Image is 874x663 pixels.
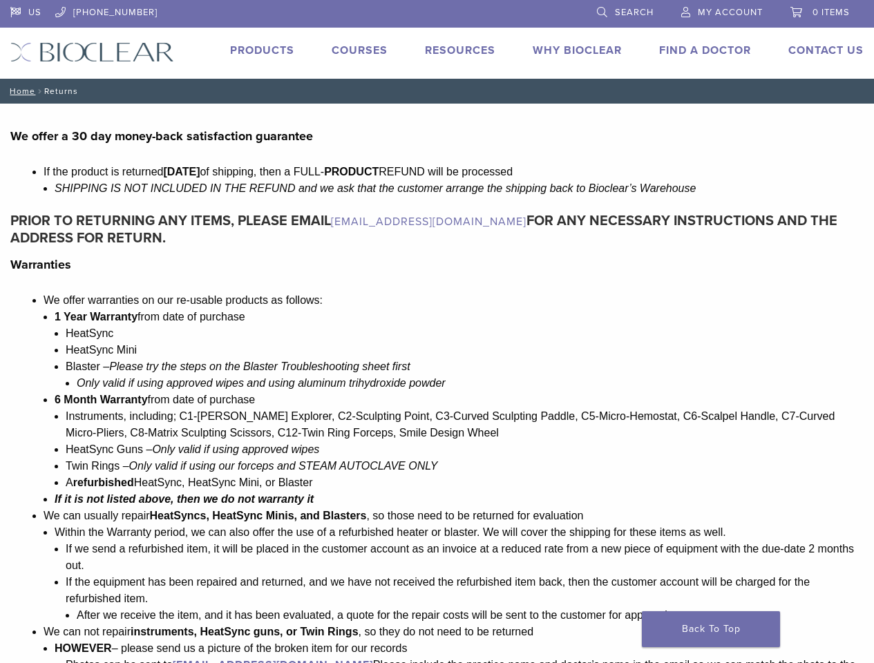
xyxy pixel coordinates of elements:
[55,642,112,654] strong: HOWEVER
[200,166,324,177] span: of shipping, then a FULL-
[379,166,513,177] span: REFUND will be processed
[698,7,763,18] span: My Account
[44,294,323,306] span: We offer warranties on our re-usable products as follows:
[66,474,864,491] li: A HeatSync, HeatSync Mini, or Blaster
[813,7,850,18] span: 0 items
[73,477,134,488] strong: refurbished
[659,44,751,57] a: Find A Doctor
[66,408,864,441] li: Instruments, including; C1-[PERSON_NAME] Explorer, C2-Sculpting Point, C3-Curved Sculpting Paddle...
[55,526,726,538] span: Within the Warranty period, we can also offer the use of a refurbished heater or blaster. We will...
[44,626,131,637] span: We can not repair
[615,7,654,18] span: Search
[137,311,245,323] span: from date of purchase
[55,311,245,323] b: 1 Year Warranty
[10,257,71,272] b: Warranties
[150,510,367,521] b: HeatSyncs, HeatSync Minis, and Blasters
[66,543,854,571] span: If we send a refurbished item, it will be placed in the customer account as an invoice at a reduc...
[163,166,200,177] b: [DATE]
[66,325,864,342] li: HeatSync
[66,342,864,358] li: HeatSync Mini
[10,213,837,247] strong: PRIOR TO RETURNING ANY ITEMS, PLEASE EMAIL FOR ANY NECESSARY INSTRUCTIONS AND THE ADDRESS FOR RET...
[66,443,152,455] span: HeatSync Guns –
[109,361,410,372] span: Please try the steps on the Blaster Troubleshooting sheet first
[131,626,359,637] b: instruments, HeatSync guns, or Twin Rings
[55,642,407,654] span: – please send us a picture of the broken item for our records
[148,394,256,405] span: from date of purchase
[55,394,148,405] strong: 6 Month Warranty
[788,44,864,57] a: Contact Us
[66,460,129,472] span: Twin Rings –
[77,377,446,389] i: Only valid if using approved wipes and using aluminum trihydroxide powder
[152,443,319,455] span: Only valid if using approved wipes
[129,460,438,472] span: Only valid if using our forceps and STEAM AUTOCLAVE ONLY
[6,86,35,96] a: Home
[44,508,864,624] li: We can usually repair , so those need to be returned for evaluation
[10,42,174,62] img: Bioclear
[331,215,526,229] a: [EMAIL_ADDRESS][DOMAIN_NAME]
[66,361,109,372] span: Blaster –
[230,44,294,57] a: Products
[44,166,163,177] span: If the product is returned
[77,609,670,621] span: After we receive the item, and it has been evaluated, a quote for the repair costs will be sent t...
[642,611,780,647] a: Back To Top
[35,88,44,95] span: /
[425,44,495,57] a: Resources
[66,576,810,604] span: If the equipment has been repaired and returned, and we have not received the refurbished item ba...
[55,182,696,194] span: SHIPPING IS NOT INCLUDED IN THE REFUND and we ask that the customer arrange the shipping back to ...
[324,166,379,177] b: PRODUCT
[359,626,534,637] span: , so they do not need to be returned
[10,128,313,144] b: We offer a 30 day money-back satisfaction guarantee
[533,44,622,57] a: Why Bioclear
[332,44,388,57] a: Courses
[55,493,314,505] i: If it is not listed above, then we do not warranty it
